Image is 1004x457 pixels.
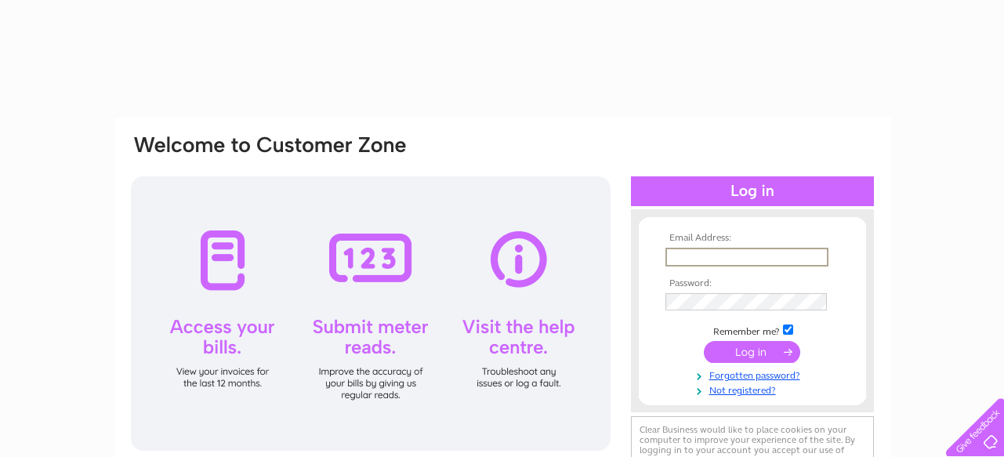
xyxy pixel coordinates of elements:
[661,278,843,289] th: Password:
[661,233,843,244] th: Email Address:
[704,341,800,363] input: Submit
[665,367,843,382] a: Forgotten password?
[661,322,843,338] td: Remember me?
[665,382,843,397] a: Not registered?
